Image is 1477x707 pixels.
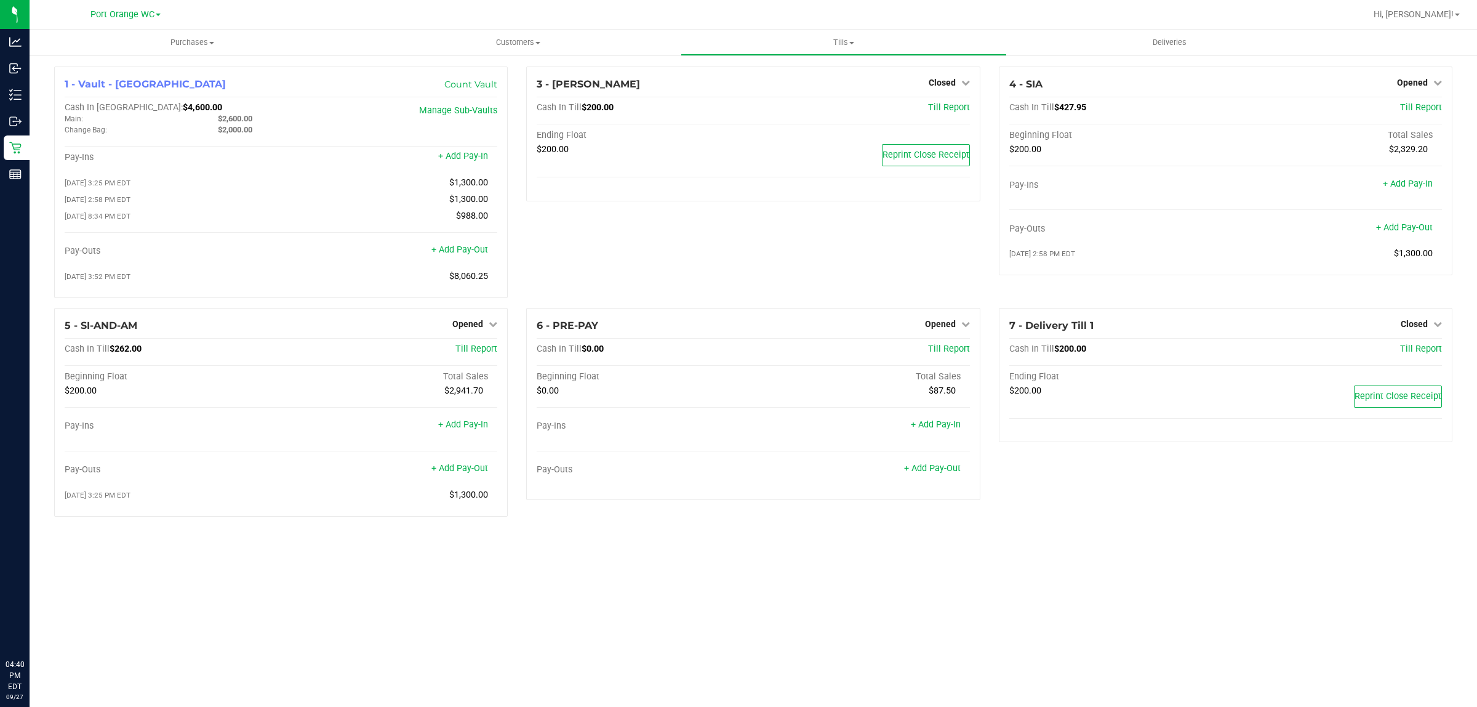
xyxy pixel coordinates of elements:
button: Reprint Close Receipt [1354,386,1442,408]
span: $200.00 [1054,344,1086,354]
inline-svg: Reports [9,168,22,180]
span: Tills [681,37,1006,48]
div: Beginning Float [1009,130,1226,141]
span: Opened [1397,78,1428,87]
span: Port Orange WC [90,9,154,20]
span: 7 - Delivery Till 1 [1009,320,1094,331]
div: Total Sales [753,371,970,382]
span: $200.00 [582,102,614,113]
span: $2,600.00 [218,114,252,123]
div: Pay-Outs [537,464,753,475]
span: Deliveries [1136,37,1203,48]
span: Hi, [PERSON_NAME]! [1374,9,1454,19]
div: Ending Float [537,130,753,141]
inline-svg: Retail [9,142,22,154]
span: $1,300.00 [449,177,488,188]
div: Pay-Outs [65,246,281,257]
a: + Add Pay-Out [431,244,488,255]
a: + Add Pay-Out [431,463,488,474]
span: Closed [1401,319,1428,329]
span: $988.00 [456,211,488,221]
a: Customers [355,30,681,55]
span: Cash In [GEOGRAPHIC_DATA]: [65,102,183,113]
a: + Add Pay-Out [1376,222,1433,233]
a: Till Report [455,344,497,354]
span: Change Bag: [65,126,107,134]
span: $1,300.00 [449,490,488,500]
span: 6 - PRE-PAY [537,320,598,331]
iframe: Resource center [12,608,49,645]
div: Beginning Float [65,371,281,382]
inline-svg: Analytics [9,36,22,48]
div: Pay-Ins [65,421,281,432]
span: $2,941.70 [444,386,483,396]
a: Count Vault [444,79,497,90]
span: [DATE] 2:58 PM EDT [65,195,130,204]
div: Total Sales [1225,130,1442,141]
span: $1,300.00 [449,194,488,204]
a: Tills [681,30,1006,55]
a: Deliveries [1007,30,1332,55]
span: Reprint Close Receipt [883,150,969,160]
span: $87.50 [929,386,956,396]
p: 04:40 PM EDT [6,659,24,692]
span: Cash In Till [537,344,582,354]
div: Pay-Outs [1009,224,1226,235]
inline-svg: Inventory [9,89,22,101]
span: Cash In Till [537,102,582,113]
a: Till Report [1400,344,1442,354]
span: $427.95 [1054,102,1086,113]
a: + Add Pay-In [911,419,961,430]
div: Pay-Outs [65,464,281,475]
a: Purchases [30,30,355,55]
a: + Add Pay-In [438,419,488,430]
span: $0.00 [537,386,559,396]
span: 5 - SI-AND-AM [65,320,137,331]
a: Till Report [928,102,970,113]
div: Ending Float [1009,371,1226,382]
span: $1,300.00 [1394,248,1433,259]
span: Opened [925,319,956,329]
a: Till Report [928,344,970,354]
span: [DATE] 3:52 PM EDT [65,272,130,281]
button: Reprint Close Receipt [882,144,970,166]
p: 09/27 [6,692,24,701]
span: [DATE] 8:34 PM EDT [65,212,130,220]
a: Till Report [1400,102,1442,113]
inline-svg: Outbound [9,115,22,127]
a: Manage Sub-Vaults [419,105,497,116]
span: $0.00 [582,344,604,354]
div: Pay-Ins [537,421,753,432]
span: Closed [929,78,956,87]
span: $200.00 [537,144,569,155]
span: Cash In Till [1009,344,1054,354]
div: Total Sales [281,371,498,382]
span: Main: [65,115,83,123]
span: $262.00 [110,344,142,354]
span: $4,600.00 [183,102,222,113]
span: 1 - Vault - [GEOGRAPHIC_DATA] [65,78,226,90]
span: Purchases [30,37,355,48]
div: Beginning Float [537,371,753,382]
inline-svg: Inbound [9,62,22,75]
span: $8,060.25 [449,271,488,281]
span: $2,329.20 [1389,144,1428,155]
span: Cash In Till [1009,102,1054,113]
span: $2,000.00 [218,125,252,134]
a: + Add Pay-In [438,151,488,161]
span: $200.00 [65,386,97,396]
span: Reprint Close Receipt [1355,391,1441,402]
span: [DATE] 3:25 PM EDT [65,491,130,499]
span: 4 - SIA [1009,78,1043,90]
div: Pay-Ins [1009,180,1226,191]
span: Opened [452,319,483,329]
span: Customers [356,37,680,48]
span: [DATE] 3:25 PM EDT [65,179,130,187]
a: + Add Pay-Out [904,463,961,474]
div: Pay-Ins [65,152,281,163]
